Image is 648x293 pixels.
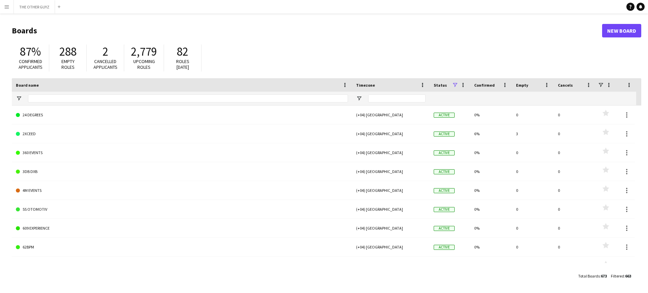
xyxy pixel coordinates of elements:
[352,162,430,181] div: (+04) [GEOGRAPHIC_DATA]
[434,131,455,137] span: Active
[554,200,596,218] div: 0
[368,94,426,102] input: Timezone Filter Input
[16,124,348,143] a: 2XCEED
[434,207,455,212] span: Active
[16,257,348,275] a: 705 STUDIO
[59,44,77,59] span: 288
[512,257,554,275] div: 0
[356,83,375,88] span: Timezone
[470,143,512,162] div: 0%
[470,162,512,181] div: 0%
[352,124,430,143] div: (+04) [GEOGRAPHIC_DATA]
[512,143,554,162] div: 0
[103,44,108,59] span: 2
[470,200,512,218] div: 0%
[554,257,596,275] div: 0
[512,106,554,124] div: 0
[434,226,455,231] span: Active
[558,83,573,88] span: Cancels
[28,94,348,102] input: Board name Filter Input
[611,273,624,279] span: Filtered
[352,143,430,162] div: (+04) [GEOGRAPHIC_DATA]
[16,162,348,181] a: 3DB DXB
[16,200,348,219] a: 5S OTOMOTIV
[512,200,554,218] div: 0
[470,238,512,256] div: 0%
[16,106,348,124] a: 24 DEGREES
[470,124,512,143] div: 6%
[133,58,155,70] span: Upcoming roles
[554,162,596,181] div: 0
[14,0,55,13] button: THE OTHER GUYZ
[554,143,596,162] div: 0
[601,273,607,279] span: 673
[12,26,602,36] h1: Boards
[434,113,455,118] span: Active
[16,83,39,88] span: Board name
[611,269,631,283] div: :
[352,200,430,218] div: (+04) [GEOGRAPHIC_DATA]
[16,143,348,162] a: 360 EVENTS
[61,58,75,70] span: Empty roles
[352,181,430,200] div: (+04) [GEOGRAPHIC_DATA]
[554,106,596,124] div: 0
[554,124,596,143] div: 0
[512,238,554,256] div: 0
[177,44,188,59] span: 82
[131,44,157,59] span: 2,779
[19,58,43,70] span: Confirmed applicants
[554,219,596,237] div: 0
[16,238,348,257] a: 62BPM
[434,150,455,155] span: Active
[470,219,512,237] div: 0%
[512,181,554,200] div: 0
[176,58,189,70] span: Roles [DATE]
[516,83,528,88] span: Empty
[474,83,495,88] span: Confirmed
[93,58,117,70] span: Cancelled applicants
[512,124,554,143] div: 3
[352,257,430,275] div: (+04) [GEOGRAPHIC_DATA]
[434,245,455,250] span: Active
[20,44,41,59] span: 87%
[512,219,554,237] div: 0
[16,181,348,200] a: 4M EVENTS
[16,95,22,101] button: Open Filter Menu
[602,24,641,37] a: New Board
[470,257,512,275] div: 0%
[512,162,554,181] div: 0
[16,219,348,238] a: 609 EXPERIENCE
[434,188,455,193] span: Active
[470,106,512,124] div: 0%
[356,95,362,101] button: Open Filter Menu
[625,273,631,279] span: 663
[352,106,430,124] div: (+04) [GEOGRAPHIC_DATA]
[434,83,447,88] span: Status
[470,181,512,200] div: 0%
[352,219,430,237] div: (+04) [GEOGRAPHIC_DATA]
[554,181,596,200] div: 0
[554,238,596,256] div: 0
[578,273,600,279] span: Total Boards
[578,269,607,283] div: :
[434,169,455,174] span: Active
[352,238,430,256] div: (+04) [GEOGRAPHIC_DATA]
